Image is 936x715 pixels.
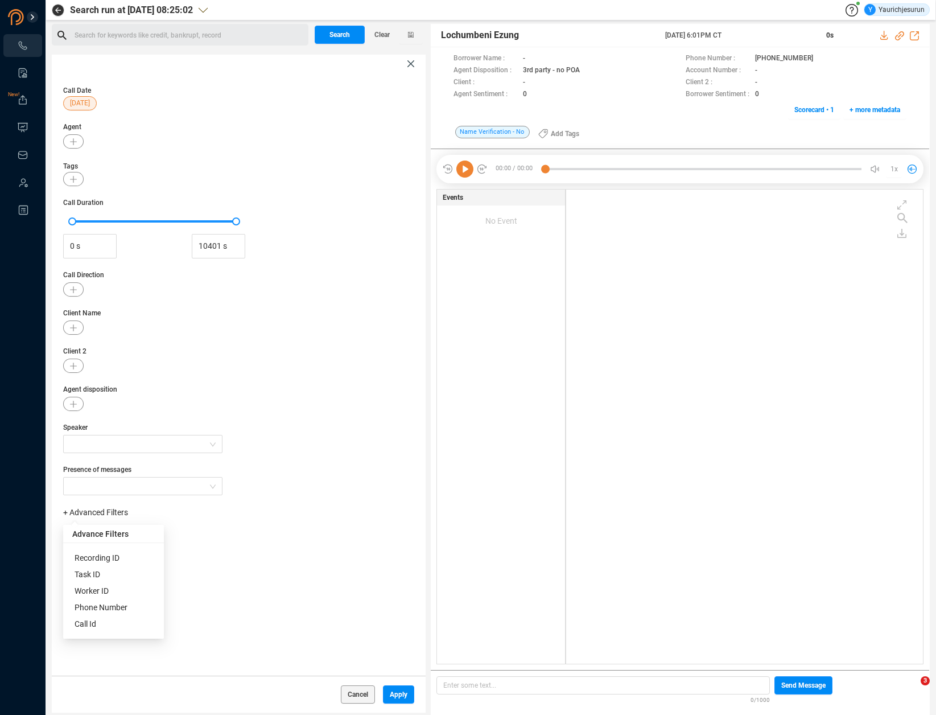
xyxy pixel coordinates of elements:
[63,465,222,475] span: Presence of messages
[665,30,813,40] span: [DATE] 6:01PM CT
[348,685,368,704] span: Cancel
[897,676,925,704] iframe: Intercom live chat
[3,143,42,166] li: Inbox
[390,685,407,704] span: Apply
[455,126,530,138] span: Name Verification - No
[443,192,463,203] span: Events
[8,83,19,106] span: New!
[755,77,757,89] span: -
[868,4,872,15] span: Y
[686,53,749,65] span: Phone Number :
[864,4,925,15] div: Yaurichjesurun
[17,94,28,106] a: New!
[3,34,42,57] li: Interactions
[523,53,525,65] span: -
[843,101,906,119] button: + more metadata
[826,31,834,39] span: 0s
[453,89,517,101] span: Agent Sentiment :
[63,384,414,395] span: Agent disposition
[453,77,517,89] span: Client :
[75,570,100,579] span: Task ID
[453,65,517,77] span: Agent Disposition :
[75,553,119,562] span: Recording ID
[75,603,127,612] span: Phone Number
[63,198,414,208] span: Call Duration
[63,308,414,318] span: Client Name
[523,89,527,101] span: 0
[63,525,164,543] div: Advance Filters
[75,619,96,628] span: Call Id
[63,122,414,132] span: Agent
[686,89,749,101] span: Borrower Sentiment :
[890,160,898,178] span: 1x
[374,26,390,44] span: Clear
[437,206,565,236] div: No Event
[551,125,579,143] span: Add Tags
[523,77,525,89] span: -
[315,26,365,44] button: Search
[8,9,71,25] img: prodigal-logo
[70,3,193,17] span: Search run at [DATE] 08:25:02
[383,685,414,704] button: Apply
[3,116,42,139] li: Visuals
[781,676,826,695] span: Send Message
[63,270,414,280] span: Call Direction
[531,125,586,143] button: Add Tags
[63,346,414,356] span: Client 2
[63,87,91,94] span: Call Date
[686,65,749,77] span: Account Number :
[523,65,580,77] span: 3rd party - no POA
[886,161,902,177] button: 1x
[921,676,930,685] span: 3
[774,676,832,695] button: Send Message
[751,695,770,704] span: 0/1000
[63,508,128,517] span: + Advanced Filters
[329,26,350,44] span: Search
[794,101,834,119] span: Scorecard • 1
[755,65,757,77] span: -
[572,192,923,663] div: grid
[488,161,545,178] span: 00:00 / 00:00
[3,61,42,84] li: Smart Reports
[70,96,90,110] span: [DATE]
[63,422,222,433] span: Speaker
[453,53,517,65] span: Borrower Name :
[75,586,109,595] span: Worker ID
[755,53,813,65] span: [PHONE_NUMBER]
[3,89,42,112] li: Exports
[341,685,375,704] button: Cancel
[755,89,759,101] span: 0
[850,101,900,119] span: + more metadata
[365,26,399,44] button: Clear
[788,101,840,119] button: Scorecard • 1
[441,28,519,42] span: Lochumbeni Ezung
[63,162,78,170] span: Tags
[686,77,749,89] span: Client 2 :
